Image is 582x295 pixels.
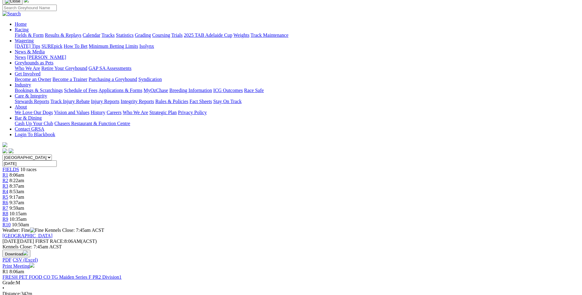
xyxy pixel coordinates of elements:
[15,82,31,87] a: Industry
[10,172,24,178] span: 8:06am
[54,110,89,115] a: Vision and Values
[2,216,8,222] a: R9
[135,33,151,38] a: Grading
[27,55,66,60] a: [PERSON_NAME]
[15,33,44,38] a: Fields & Form
[155,99,188,104] a: Rules & Policies
[23,251,28,255] img: download.svg
[2,189,8,194] span: R4
[50,99,90,104] a: Track Injury Rebate
[178,110,207,115] a: Privacy Policy
[15,27,29,32] a: Racing
[15,88,580,93] div: Industry
[123,110,148,115] a: Who We Are
[2,285,4,291] span: •
[2,280,16,285] span: Grade:
[10,205,24,211] span: 9:59am
[2,200,8,205] span: R6
[10,178,24,183] span: 8:22am
[2,228,45,233] span: Weather: Fine
[54,121,130,126] a: Chasers Restaurant & Function Centre
[171,33,183,38] a: Trials
[2,205,8,211] a: R7
[15,115,42,121] a: Bar & Dining
[2,239,18,244] span: [DATE]
[15,71,40,76] a: Get Involved
[15,66,40,71] a: Who We Are
[2,194,8,200] a: R5
[2,5,57,11] input: Search
[41,44,62,49] a: SUREpick
[2,183,8,189] a: R3
[2,222,11,227] a: R10
[64,44,88,49] a: How To Bet
[15,93,47,98] a: Care & Integrity
[251,33,288,38] a: Track Maintenance
[15,55,26,60] a: News
[41,66,87,71] a: Retire Your Greyhound
[2,244,580,250] div: Kennels Close: 7:45am ACST
[121,99,154,104] a: Integrity Reports
[149,110,177,115] a: Strategic Plan
[116,33,134,38] a: Statistics
[15,126,44,132] a: Contact GRSA
[15,66,580,71] div: Greyhounds as Pets
[89,77,137,82] a: Purchasing a Greyhound
[2,211,8,216] a: R8
[169,88,212,93] a: Breeding Information
[91,99,119,104] a: Injury Reports
[2,250,30,257] button: Download
[35,239,97,244] span: 8:06AM(ACST)
[190,99,212,104] a: Fact Sheets
[106,110,121,115] a: Careers
[15,21,27,27] a: Home
[2,167,19,172] span: FIELDS
[2,178,8,183] span: R2
[15,121,580,126] div: Bar & Dining
[10,269,24,274] span: 8:06am
[15,110,53,115] a: We Love Our Dogs
[15,132,55,137] a: Login To Blackbook
[10,183,24,189] span: 8:37am
[2,239,34,244] span: [DATE]
[15,88,63,93] a: Bookings & Scratchings
[184,33,232,38] a: 2025 TAB Adelaide Cup
[15,33,580,38] div: Racing
[52,77,87,82] a: Become a Trainer
[2,263,34,269] a: Print Meeting
[13,257,38,262] a: CSV (Excel)
[83,33,100,38] a: Calendar
[2,257,11,262] a: PDF
[89,44,138,49] a: Minimum Betting Limits
[15,77,51,82] a: Become an Owner
[15,38,34,43] a: Wagering
[144,88,168,93] a: MyOzChase
[15,77,580,82] div: Get Involved
[15,104,27,109] a: About
[139,44,154,49] a: Isolynx
[89,66,132,71] a: GAP SA Assessments
[30,228,44,233] img: Fine
[10,194,24,200] span: 9:17am
[233,33,249,38] a: Weights
[213,88,243,93] a: ICG Outcomes
[10,200,24,205] span: 9:37am
[138,77,162,82] a: Syndication
[29,263,34,268] img: printer.svg
[15,60,53,65] a: Greyhounds as Pets
[64,88,97,93] a: Schedule of Fees
[2,160,57,167] input: Select date
[35,239,64,244] span: FIRST RACE:
[10,216,27,222] span: 10:35am
[2,142,7,147] img: logo-grsa-white.png
[2,274,121,280] a: FRESH PET FOOD CO TG Maiden Series F PR2 Division1
[15,121,53,126] a: Cash Up Your Club
[2,269,8,274] span: R1
[15,49,45,54] a: News & Media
